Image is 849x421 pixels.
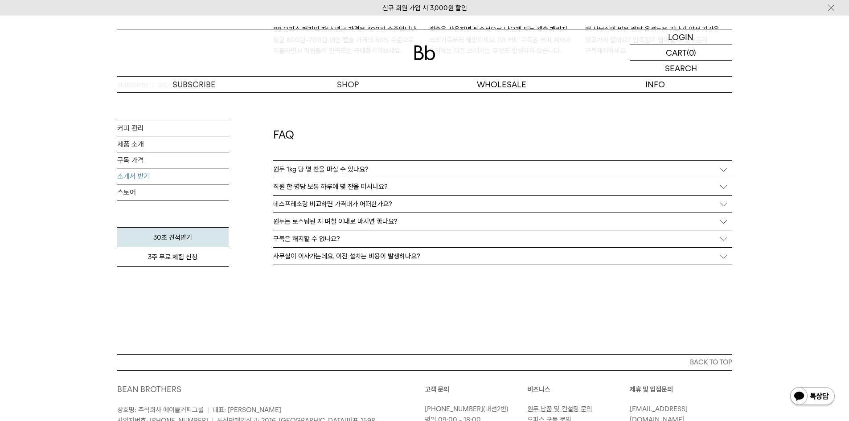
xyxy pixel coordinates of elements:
[117,136,229,152] a: 제품 소개
[117,247,229,267] a: 3주 무료 체험 신청
[273,165,369,173] p: 원두 1kg 당 몇 잔을 마실 수 있나요?
[271,77,425,92] a: SHOP
[117,152,229,168] a: 구독 가격
[425,404,523,414] p: (내선2번)
[273,252,420,260] p: 사무실이 이사가는데요. 이전 설치는 비용이 발생하나요?
[527,384,630,395] p: 비즈니스
[117,384,181,394] a: BEAN BROTHERS
[630,45,732,61] a: CART (0)
[117,77,271,92] a: SUBSCRIBE
[527,405,592,413] a: 원두 납품 및 컨설팅 문의
[207,406,209,414] span: |
[425,77,578,92] p: WHOLESALE
[273,183,388,191] p: 직원 한 명당 보통 하루에 몇 잔을 마시나요?
[789,386,836,408] img: 카카오톡 채널 1:1 채팅 버튼
[665,61,697,76] p: SEARCH
[273,127,732,161] h2: FAQ
[382,4,467,12] a: 신규 회원 가입 시 3,000원 할인
[273,200,392,208] p: 네스프레소랑 비교하면 가격대가 어떠한가요?
[117,227,229,247] a: 30초 견적받기
[213,406,281,414] span: 대표: [PERSON_NAME]
[414,45,435,60] img: 로고
[425,405,483,413] a: [PHONE_NUMBER]
[666,45,687,60] p: CART
[117,184,229,200] a: 스토어
[630,29,732,45] a: LOGIN
[668,29,693,45] p: LOGIN
[117,406,204,414] span: 상호명: 주식회사 에이블커피그룹
[117,120,229,136] a: 커피 관리
[578,77,732,92] p: INFO
[273,235,340,243] p: 구독은 해지할 수 없나요?
[687,45,696,60] p: (0)
[425,384,527,395] p: 고객 문의
[117,354,732,370] button: BACK TO TOP
[273,217,398,225] p: 원두는 로스팅된 지 며칠 이내로 마시면 좋나요?
[117,168,229,184] a: 소개서 받기
[630,384,732,395] p: 제휴 및 입점문의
